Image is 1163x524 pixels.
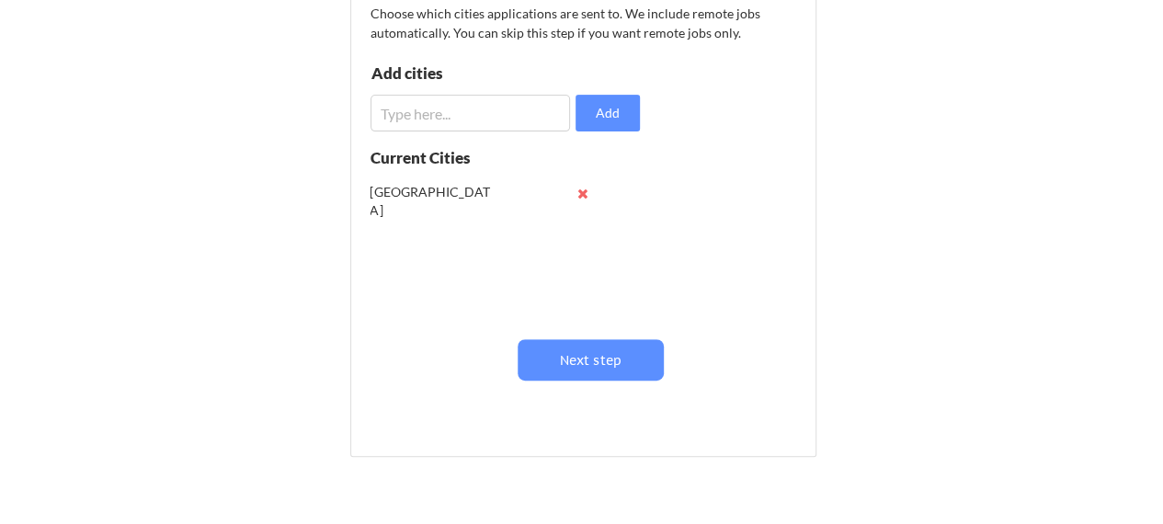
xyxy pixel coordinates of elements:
div: Choose which cities applications are sent to. We include remote jobs automatically. You can skip ... [371,4,794,42]
input: Type here... [371,95,571,131]
div: [GEOGRAPHIC_DATA] [371,183,491,219]
button: Add [576,95,640,131]
div: Add cities [371,65,562,81]
div: Current Cities [371,150,511,165]
button: Next step [518,339,664,381]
